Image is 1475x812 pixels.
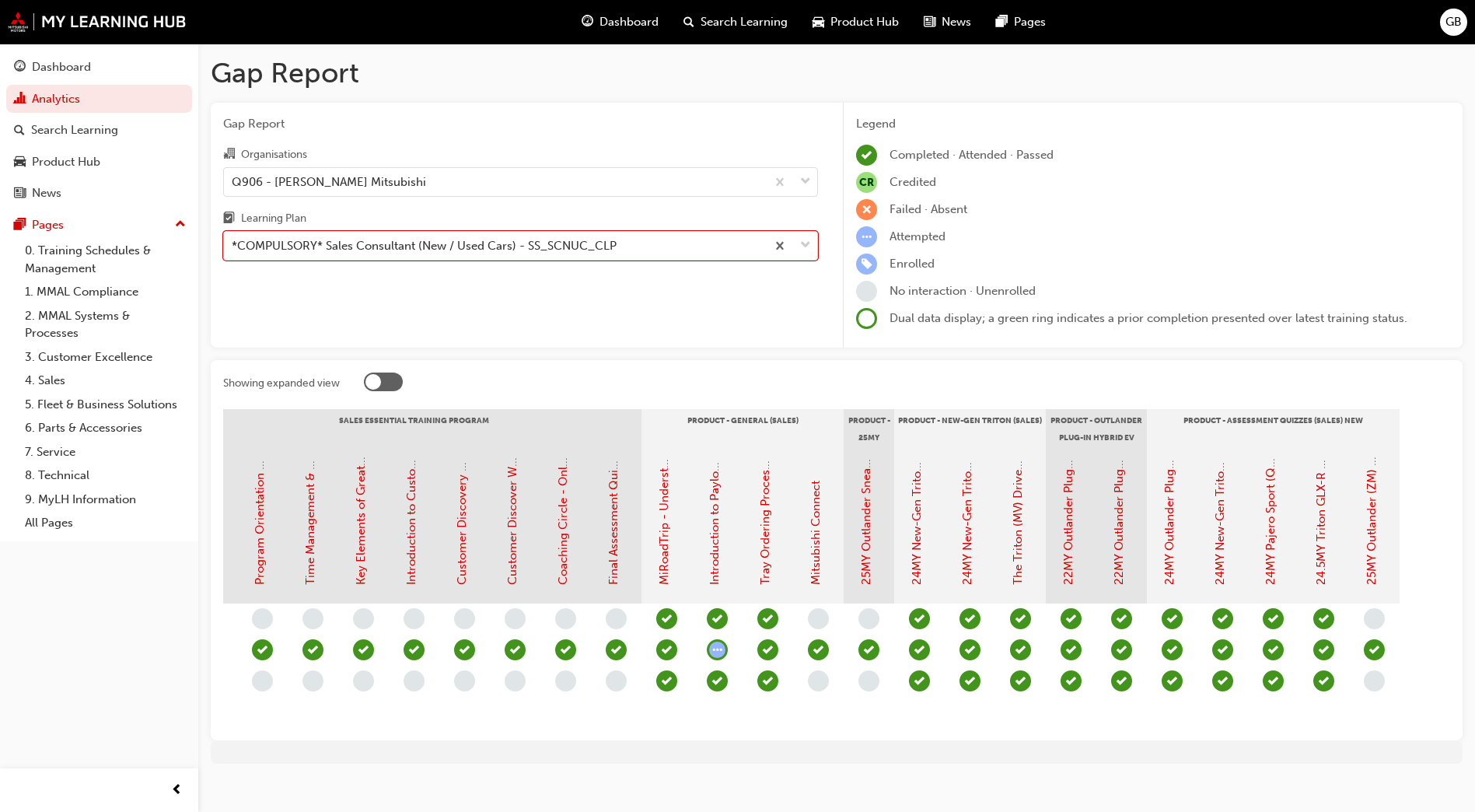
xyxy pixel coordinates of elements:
[582,12,593,32] span: guage-icon
[302,670,323,691] span: learningRecordVerb_NONE-icon
[808,608,829,629] span: learningRecordVerb_NONE-icon
[996,12,1008,32] span: pages-icon
[890,311,1407,325] span: Dual data display; a green ring indicates a prior completion presented over latest training status.
[858,670,879,691] span: learningRecordVerb_NONE-icon
[808,670,829,691] span: learningRecordVerb_NONE-icon
[14,187,26,201] span: news-icon
[14,93,26,107] span: chart-icon
[6,116,192,145] a: Search Learning
[856,172,877,193] span: null-icon
[8,12,187,32] img: mmal
[223,148,235,162] span: organisation-icon
[1445,13,1462,31] span: GB
[6,179,192,208] a: News
[14,156,26,170] span: car-icon
[959,670,980,691] span: learningRecordVerb_COMPLETE-icon
[6,148,192,177] a: Product Hub
[1111,608,1132,629] span: learningRecordVerb_COMPLETE-icon
[800,172,811,192] span: down-icon
[859,400,873,585] a: 25MY Outlander Sneak Peek Video
[959,608,980,629] span: learningRecordVerb_COMPLETE-icon
[1263,608,1284,629] span: learningRecordVerb_PASS-icon
[1061,639,1082,660] span: learningRecordVerb_PASS-icon
[223,115,818,133] span: Gap Report
[984,6,1058,38] a: pages-iconPages
[890,229,945,243] span: Attempted
[6,211,192,240] button: Pages
[708,333,722,585] a: Introduction to Payload and Towing Capacities
[606,670,627,691] span: learningRecordVerb_NONE-icon
[1263,670,1284,691] span: learningRecordVerb_PASS-icon
[19,369,192,393] a: 4. Sales
[353,639,374,660] span: learningRecordVerb_PASS-icon
[302,608,323,629] span: learningRecordVerb_NONE-icon
[19,511,192,535] a: All Pages
[813,12,824,32] span: car-icon
[19,345,192,369] a: 3. Customer Excellence
[404,639,425,660] span: learningRecordVerb_PASS-icon
[505,608,526,629] span: learningRecordVerb_NONE-icon
[656,670,677,691] span: learningRecordVerb_COMPLETE-icon
[606,608,627,629] span: learningRecordVerb_NONE-icon
[707,670,728,691] span: learningRecordVerb_PASS-icon
[911,6,984,38] a: news-iconNews
[1046,409,1147,448] div: Product - Outlander Plug-in Hybrid EV (Sales)
[707,608,728,629] span: learningRecordVerb_PASS-icon
[909,608,930,629] span: learningRecordVerb_PASS-icon
[894,409,1046,448] div: Product - New-Gen Triton (Sales)
[6,85,192,114] a: Analytics
[800,6,911,38] a: car-iconProduct Hub
[14,124,25,138] span: search-icon
[683,12,694,32] span: search-icon
[19,440,192,464] a: 7. Service
[1111,639,1132,660] span: learningRecordVerb_COMPLETE-icon
[1364,639,1385,660] span: learningRecordVerb_PASS-icon
[252,608,273,629] span: learningRecordVerb_NONE-icon
[656,639,677,660] span: learningRecordVerb_COMPLETE-icon
[757,608,778,629] span: learningRecordVerb_COMPLETE-icon
[211,56,1463,90] h1: Gap Report
[32,184,61,202] div: News
[890,257,935,271] span: Enrolled
[809,481,823,585] a: Mitsubishi Connect
[223,212,235,226] span: learningplan-icon
[505,670,526,691] span: learningRecordVerb_NONE-icon
[505,639,526,660] span: learningRecordVerb_PASS-icon
[353,670,374,691] span: learningRecordVerb_NONE-icon
[606,639,627,660] span: learningRecordVerb_PASS-icon
[187,409,641,448] div: Sales Essential Training Program
[858,639,879,660] span: learningRecordVerb_COMPLETE-icon
[555,670,576,691] span: learningRecordVerb_NONE-icon
[856,199,877,220] span: learningRecordVerb_FAIL-icon
[1162,608,1183,629] span: learningRecordVerb_PASS-icon
[856,145,877,166] span: learningRecordVerb_COMPLETE-icon
[404,670,425,691] span: learningRecordVerb_NONE-icon
[19,280,192,304] a: 1. MMAL Compliance
[32,216,64,234] div: Pages
[856,226,877,247] span: learningRecordVerb_ATTEMPT-icon
[599,13,659,31] span: Dashboard
[942,13,971,31] span: News
[858,608,879,629] span: learningRecordVerb_NONE-icon
[757,670,778,691] span: learningRecordVerb_COMPLETE-icon
[14,61,26,75] span: guage-icon
[707,639,728,660] span: learningRecordVerb_ATTEMPT-icon
[1212,670,1233,691] span: learningRecordVerb_PASS-icon
[454,670,475,691] span: learningRecordVerb_NONE-icon
[252,639,273,660] span: learningRecordVerb_PASS-icon
[569,6,671,38] a: guage-iconDashboard
[6,53,192,82] a: Dashboard
[171,781,183,800] span: prev-icon
[31,121,118,139] div: Search Learning
[844,409,894,448] div: Product - 25MY Outlander
[19,239,192,280] a: 0. Training Schedules & Management
[1061,670,1082,691] span: learningRecordVerb_PASS-icon
[1313,608,1334,629] span: learningRecordVerb_PASS-icon
[1061,608,1082,629] span: learningRecordVerb_PASS-icon
[701,13,788,31] span: Search Learning
[671,6,800,38] a: search-iconSearch Learning
[890,284,1036,298] span: No interaction · Unenrolled
[830,13,899,31] span: Product Hub
[454,639,475,660] span: learningRecordVerb_ATTEND-icon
